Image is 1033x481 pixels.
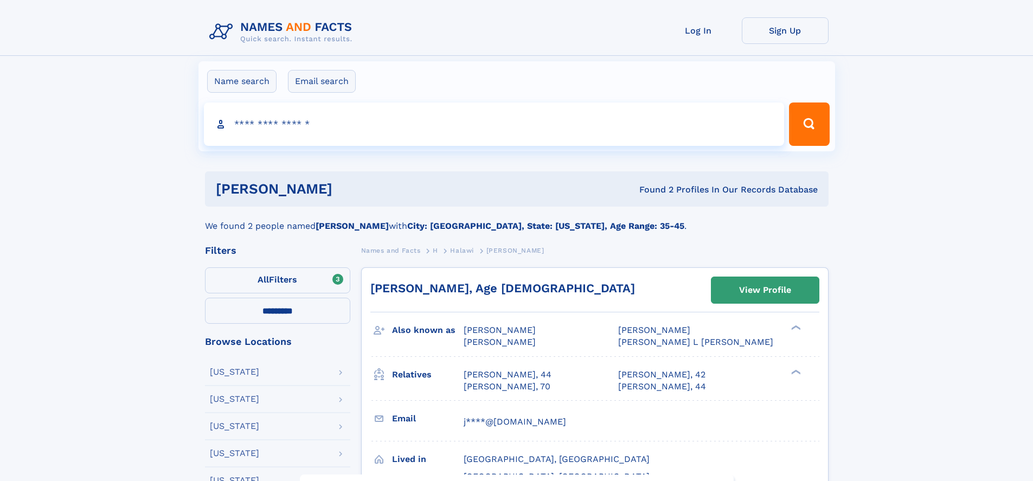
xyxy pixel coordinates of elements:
a: H [433,243,438,257]
a: Names and Facts [361,243,421,257]
div: Filters [205,246,350,255]
span: [PERSON_NAME] [618,325,690,335]
a: View Profile [711,277,819,303]
button: Search Button [789,102,829,146]
span: Halawi [450,247,474,254]
h3: Lived in [392,450,464,469]
b: [PERSON_NAME] [316,221,389,231]
div: [US_STATE] [210,422,259,431]
input: search input [204,102,785,146]
div: ❯ [788,368,801,375]
label: Email search [288,70,356,93]
a: [PERSON_NAME], 70 [464,381,550,393]
a: [PERSON_NAME], 42 [618,369,705,381]
h3: Also known as [392,321,464,339]
span: All [258,274,269,285]
a: Sign Up [742,17,829,44]
h3: Relatives [392,365,464,384]
div: Found 2 Profiles In Our Records Database [486,184,818,196]
span: [GEOGRAPHIC_DATA], [GEOGRAPHIC_DATA] [464,454,650,464]
span: [PERSON_NAME] L [PERSON_NAME] [618,337,773,347]
span: H [433,247,438,254]
span: [PERSON_NAME] [486,247,544,254]
div: We found 2 people named with . [205,207,829,233]
div: [US_STATE] [210,395,259,403]
img: Logo Names and Facts [205,17,361,47]
span: [PERSON_NAME] [464,325,536,335]
a: Log In [655,17,742,44]
div: ❯ [788,324,801,331]
b: City: [GEOGRAPHIC_DATA], State: [US_STATE], Age Range: 35-45 [407,221,684,231]
label: Name search [207,70,277,93]
h1: [PERSON_NAME] [216,182,486,196]
h3: Email [392,409,464,428]
div: View Profile [739,278,791,303]
div: [US_STATE] [210,368,259,376]
a: [PERSON_NAME], Age [DEMOGRAPHIC_DATA] [370,281,635,295]
label: Filters [205,267,350,293]
div: [US_STATE] [210,449,259,458]
a: [PERSON_NAME], 44 [464,369,551,381]
div: Browse Locations [205,337,350,347]
span: [PERSON_NAME] [464,337,536,347]
a: [PERSON_NAME], 44 [618,381,706,393]
a: Halawi [450,243,474,257]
